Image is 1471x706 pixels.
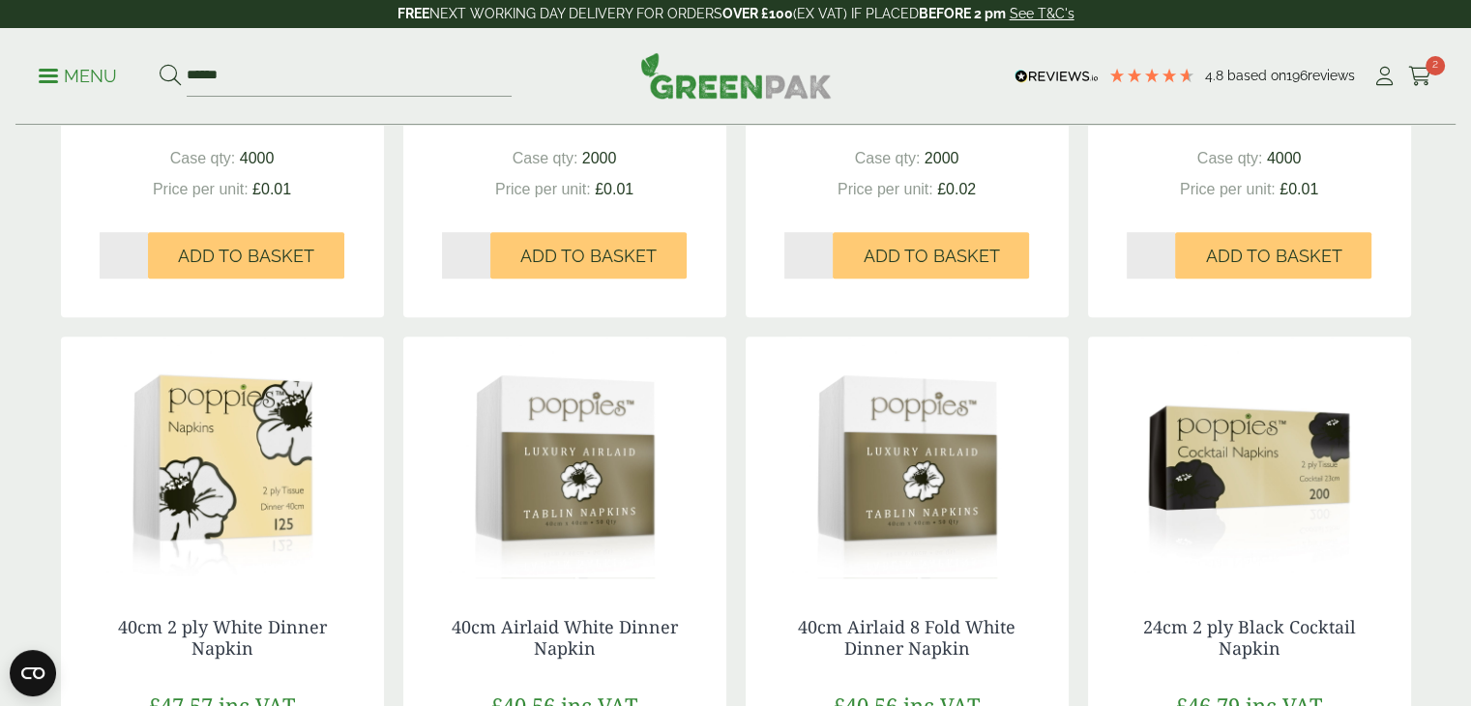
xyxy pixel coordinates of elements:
[118,615,327,660] a: 40cm 2 ply White Dinner Napkin
[240,150,275,166] span: 4000
[1197,150,1263,166] span: Case qty:
[178,246,314,267] span: Add to Basket
[1286,68,1308,83] span: 196
[746,337,1069,578] img: 4048WH 40cm 8 Fold Tablin - White Pack
[1308,68,1355,83] span: reviews
[513,150,578,166] span: Case qty:
[1267,150,1302,166] span: 4000
[863,246,999,267] span: Add to Basket
[1280,181,1318,197] span: £0.01
[855,150,921,166] span: Case qty:
[1426,56,1445,75] span: 2
[397,6,429,21] strong: FREE
[1205,246,1341,267] span: Add to Basket
[148,232,344,279] button: Add to Basket
[10,650,56,696] button: Open CMP widget
[1205,68,1227,83] span: 4.8
[925,150,959,166] span: 2000
[252,181,291,197] span: £0.01
[1108,67,1195,84] div: 4.79 Stars
[1408,67,1432,86] i: Cart
[1010,6,1074,21] a: See T&C's
[490,232,687,279] button: Add to Basket
[61,337,384,578] img: 40cm 2 Ply White Napkin
[919,6,1006,21] strong: BEFORE 2 pm
[722,6,793,21] strong: OVER £100
[582,150,617,166] span: 2000
[153,181,249,197] span: Price per unit:
[1408,62,1432,91] a: 2
[452,615,678,660] a: 40cm Airlaid White Dinner Napkin
[39,65,117,84] a: Menu
[1227,68,1286,83] span: Based on
[937,181,976,197] span: £0.02
[1180,181,1276,197] span: Price per unit:
[520,246,657,267] span: Add to Basket
[838,181,933,197] span: Price per unit:
[170,150,236,166] span: Case qty:
[495,181,591,197] span: Price per unit:
[1175,232,1371,279] button: Add to Basket
[1015,70,1099,83] img: REVIEWS.io
[1088,337,1411,578] img: 24cm 2 Ply Cocktail Black Napkin
[1372,67,1397,86] i: My Account
[403,337,726,578] img: 40cm Airlaid White Napkin
[595,181,633,197] span: £0.01
[39,65,117,88] p: Menu
[1143,615,1356,660] a: 24cm 2 ply Black Cocktail Napkin
[640,52,832,99] img: GreenPak Supplies
[798,615,1015,660] a: 40cm Airlaid 8 Fold White Dinner Napkin
[833,232,1029,279] button: Add to Basket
